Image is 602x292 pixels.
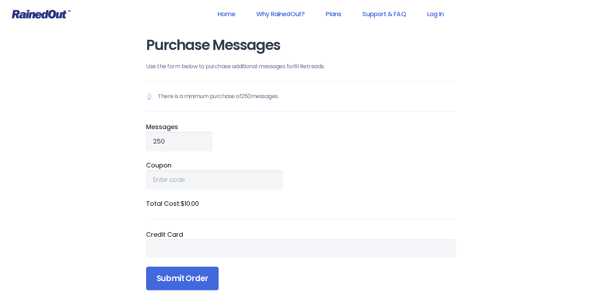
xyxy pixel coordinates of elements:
a: Support & FAQ [353,6,415,22]
p: Use the form below to purchase additional messages for RI Retreads . [146,62,456,71]
a: Plans [316,6,350,22]
p: There is a minimum purchase of 250 messages. [146,81,456,112]
input: Enter code [146,170,283,190]
iframe: Secure card payment input frame [153,245,449,252]
label: Coupon [146,160,456,170]
a: Why RainedOut? [247,6,314,22]
a: Home [208,6,244,22]
a: Log In [418,6,453,22]
label: Total Cost: $10.00 [146,199,456,208]
div: Credit Card [146,230,456,239]
img: Notification icon [146,92,152,101]
input: Qty [146,132,212,151]
input: Submit Order [146,267,219,291]
label: Message s [146,122,456,132]
h1: Purchase Messages [146,37,456,53]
